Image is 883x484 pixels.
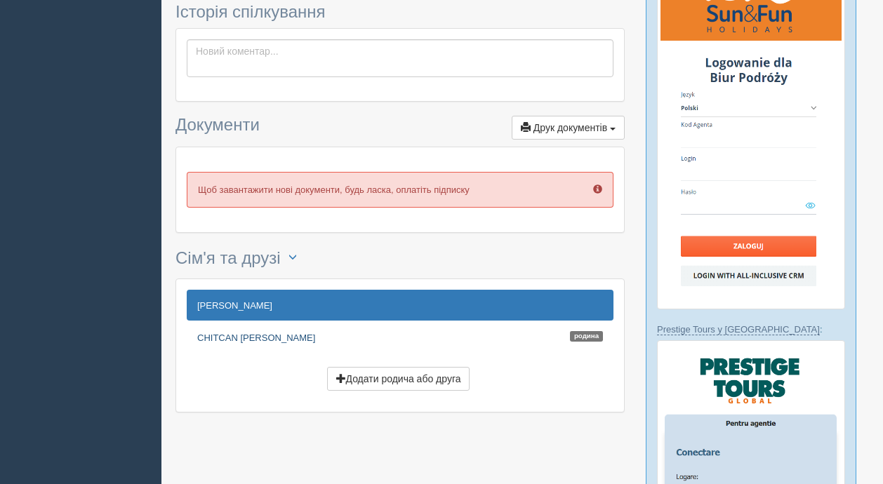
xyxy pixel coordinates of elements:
span: Друк документів [533,122,607,133]
button: Друк документів [512,116,625,140]
h3: Сім'я та друзі [175,247,625,271]
h3: Історія спілкування [175,3,625,21]
p: Щоб завантажити нові документи, будь ласка, оплатіть підписку [187,172,613,208]
p: : [657,323,845,336]
a: [PERSON_NAME] [187,290,613,321]
button: Додати родича або друга [327,367,470,391]
a: CHITCAN [PERSON_NAME]Родина [187,322,613,353]
span: Родина [570,331,603,342]
a: Prestige Tours у [GEOGRAPHIC_DATA] [657,324,820,335]
h3: Документи [175,116,625,140]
